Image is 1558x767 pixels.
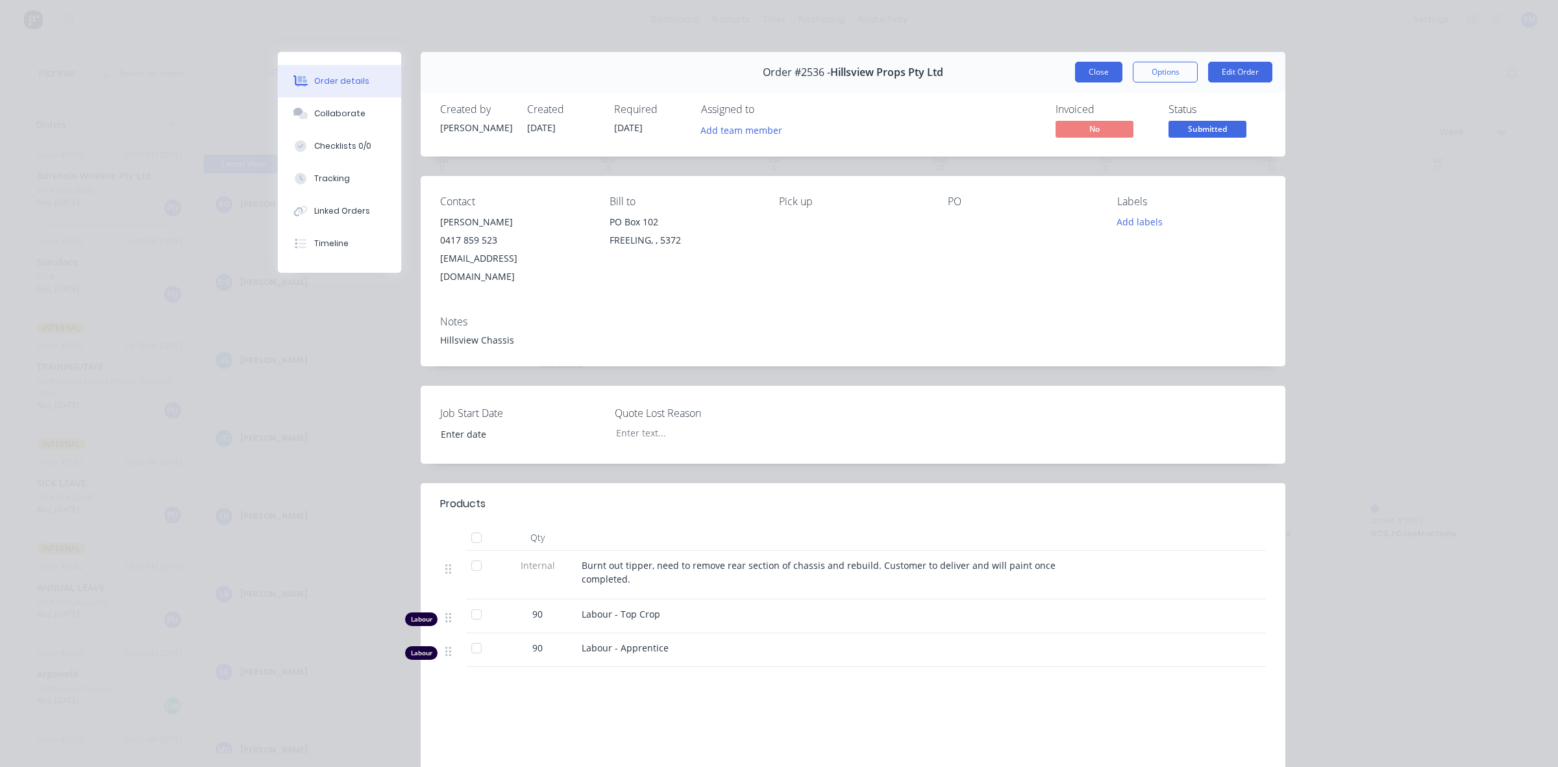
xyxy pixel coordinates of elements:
[314,238,349,249] div: Timeline
[314,205,370,217] div: Linked Orders
[527,103,599,116] div: Created
[1168,121,1246,140] button: Submitted
[763,66,830,79] span: Order #2536 -
[314,173,350,184] div: Tracking
[1208,62,1272,82] button: Edit Order
[499,525,576,551] div: Qty
[440,496,486,512] div: Products
[610,195,758,208] div: Bill to
[779,195,928,208] div: Pick up
[615,405,777,421] label: Quote Lost Reason
[405,612,438,626] div: Labour
[278,130,401,162] button: Checklists 0/0
[440,121,512,134] div: [PERSON_NAME]
[614,103,686,116] div: Required
[1133,62,1198,82] button: Options
[314,108,365,119] div: Collaborate
[278,97,401,130] button: Collaborate
[527,121,556,134] span: [DATE]
[440,316,1266,328] div: Notes
[1110,213,1170,231] button: Add labels
[614,121,643,134] span: [DATE]
[610,231,758,249] div: FREELING, , 5372
[582,642,669,654] span: Labour - Apprentice
[440,333,1266,347] div: Hillsview Chassis
[278,65,401,97] button: Order details
[532,641,543,655] span: 90
[1075,62,1122,82] button: Close
[440,195,589,208] div: Contact
[610,213,758,231] div: PO Box 102
[440,249,589,286] div: [EMAIL_ADDRESS][DOMAIN_NAME]
[694,121,789,138] button: Add team member
[1168,121,1246,137] span: Submitted
[1117,195,1266,208] div: Labels
[440,213,589,286] div: [PERSON_NAME]0417 859 523[EMAIL_ADDRESS][DOMAIN_NAME]
[278,227,401,260] button: Timeline
[440,213,589,231] div: [PERSON_NAME]
[1168,103,1266,116] div: Status
[1056,103,1153,116] div: Invoiced
[532,607,543,621] span: 90
[948,195,1096,208] div: PO
[610,213,758,255] div: PO Box 102FREELING, , 5372
[440,103,512,116] div: Created by
[582,559,1058,585] span: Burnt out tipper, need to remove rear section of chassis and rebuild. Customer to deliver and wil...
[701,103,831,116] div: Assigned to
[504,559,571,572] span: Internal
[278,162,401,195] button: Tracking
[278,195,401,227] button: Linked Orders
[440,405,602,421] label: Job Start Date
[440,231,589,249] div: 0417 859 523
[405,646,438,660] div: Labour
[582,608,660,620] span: Labour - Top Crop
[830,66,943,79] span: Hillsview Props Pty Ltd
[701,121,789,138] button: Add team member
[432,424,593,444] input: Enter date
[314,140,371,152] div: Checklists 0/0
[1056,121,1133,137] span: No
[314,75,369,87] div: Order details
